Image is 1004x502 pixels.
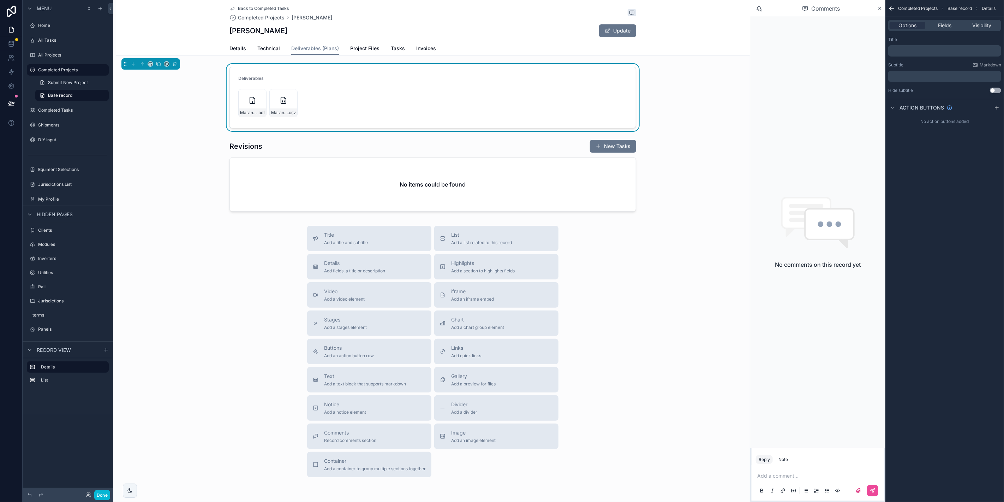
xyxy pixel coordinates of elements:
[257,45,280,52] span: Technical
[451,381,496,387] span: Add a preview for files
[257,42,280,56] a: Technical
[238,6,289,11] span: Back to Completed Tasks
[37,211,73,218] span: Hidden pages
[451,344,481,352] span: Links
[324,381,406,387] span: Add a text block that supports markdown
[324,260,385,267] span: Details
[38,122,107,128] label: Shipments
[27,20,109,31] a: Home
[776,455,791,464] button: Note
[307,254,431,279] button: DetailsAdd fields, a title or description
[38,196,107,202] label: My Profile
[888,88,913,93] label: Hide subtitle
[94,490,110,500] button: Done
[48,93,72,98] span: Base record
[38,284,107,290] label: Rail
[888,62,903,68] label: Subtitle
[27,35,109,46] a: All Tasks
[307,282,431,308] button: VideoAdd a video element
[38,228,107,233] label: Clients
[324,231,368,238] span: Title
[324,429,376,436] span: Comments
[451,353,481,359] span: Add quick links
[38,37,107,43] label: All Tasks
[888,45,1001,57] div: scrollable content
[27,253,109,264] a: Inverters
[27,64,109,76] a: Completed Projects
[451,240,512,246] span: Add a list related to this record
[229,14,285,21] a: Completed Projects
[27,164,109,175] a: Equiment Selections
[307,367,431,392] button: TextAdd a text block that supports markdown
[35,77,109,88] a: Submit New Project
[324,409,366,415] span: Add a notice element
[324,296,365,302] span: Add a video element
[982,6,996,11] span: Details
[229,45,246,52] span: Details
[885,116,1004,127] div: No action buttons added
[451,316,504,323] span: Chart
[324,401,366,408] span: Notice
[324,466,426,472] span: Add a container to group multiple sections together
[38,182,107,187] label: Jurisdictions List
[38,256,107,261] label: Inverters
[324,268,385,274] span: Add fields, a title or description
[451,429,496,436] span: Image
[416,45,436,52] span: Invoices
[434,282,558,308] button: iframeAdd an iframe embed
[27,194,109,205] a: My Profile
[307,339,431,364] button: ButtonsAdd an action button row
[292,14,332,21] a: [PERSON_NAME]
[451,268,515,274] span: Add a section to highlights fields
[451,288,494,295] span: iframe
[27,225,109,236] a: Clients
[307,226,431,251] button: TitleAdd a title and subtitle
[898,22,916,29] span: Options
[229,6,289,11] a: Back to Completed Tasks
[38,137,107,143] label: DIY Input
[350,42,380,56] a: Project Files
[811,4,840,13] span: Comments
[27,105,109,116] a: Completed Tasks
[38,298,107,304] label: Jurisdictions
[324,353,374,359] span: Add an action button row
[451,296,494,302] span: Add an iframe embed
[391,42,405,56] a: Tasks
[391,45,405,52] span: Tasks
[35,90,109,101] a: Base record
[291,45,339,52] span: Deliverables (Plans)
[27,239,109,250] a: Modules
[240,110,257,116] span: Maranyelis-[PERSON_NAME]-Engineering_signed
[451,373,496,380] span: Gallery
[451,260,515,267] span: Highlights
[32,312,107,318] label: terms
[324,288,365,295] span: Video
[451,409,477,415] span: Add a divider
[324,344,374,352] span: Buttons
[307,424,431,449] button: CommentsRecord comments section
[434,254,558,279] button: HighlightsAdd a section to highlights fields
[37,5,52,12] span: Menu
[307,452,431,477] button: ContainerAdd a container to group multiple sections together
[38,23,107,28] label: Home
[434,339,558,364] button: LinksAdd quick links
[324,457,426,465] span: Container
[291,42,339,55] a: Deliverables (Plans)
[229,26,287,36] h1: [PERSON_NAME]
[451,438,496,443] span: Add an image element
[900,104,944,111] span: Action buttons
[38,167,107,172] label: Equiment Selections
[41,364,103,370] label: Details
[307,311,431,336] button: StagesAdd a stages element
[27,324,109,335] a: Panels
[27,309,109,321] a: terms
[38,67,104,73] label: Completed Projects
[27,281,109,293] a: Rail
[324,438,376,443] span: Record comments section
[27,49,109,61] a: All Projects
[775,260,861,269] h2: No comments on this record yet
[888,37,897,42] label: Title
[451,231,512,238] span: List
[434,395,558,421] button: DividerAdd a divider
[434,367,558,392] button: GalleryAdd a preview for files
